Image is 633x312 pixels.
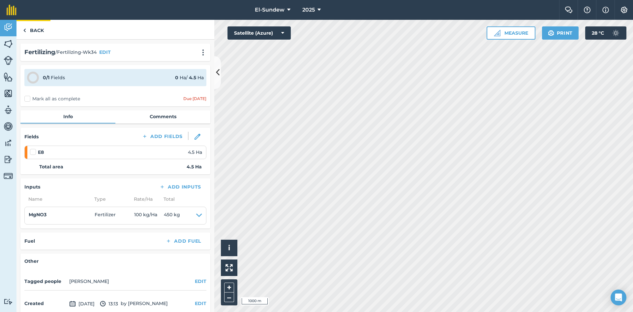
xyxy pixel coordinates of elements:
button: Add Inputs [154,182,206,191]
img: svg+xml;base64,PD94bWwgdmVyc2lvbj0iMS4wIiBlbmNvZGluZz0idXRmLTgiPz4KPCEtLSBHZW5lcmF0b3I6IEFkb2JlIE... [69,300,76,308]
span: El-Sundew [255,6,285,14]
a: Info [20,110,115,123]
img: svg+xml;base64,PD94bWwgdmVyc2lvbj0iMS4wIiBlbmNvZGluZz0idXRmLTgiPz4KPCEtLSBHZW5lcmF0b3I6IEFkb2JlIE... [100,300,106,308]
button: Measure [487,26,535,40]
img: svg+xml;base64,PD94bWwgdmVyc2lvbj0iMS4wIiBlbmNvZGluZz0idXRmLTgiPz4KPCEtLSBHZW5lcmF0b3I6IEFkb2JlIE... [4,105,13,115]
button: + [224,283,234,293]
img: svg+xml;base64,PHN2ZyB3aWR0aD0iMTgiIGhlaWdodD0iMTgiIHZpZXdCb3g9IjAgMCAxOCAxOCIgZmlsbD0ibm9uZSIgeG... [195,134,200,140]
button: Print [542,26,579,40]
img: Four arrows, one pointing top left, one top right, one bottom right and the last bottom left [226,264,233,271]
h4: Fields [24,133,39,140]
strong: 4.5 Ha [187,163,202,170]
h4: Inputs [24,183,40,191]
img: svg+xml;base64,PHN2ZyB4bWxucz0iaHR0cDovL3d3dy53My5vcmcvMjAwMC9zdmciIHdpZHRoPSIxNyIgaGVpZ2h0PSIxNy... [602,6,609,14]
h4: Tagged people [24,278,67,285]
button: EDIT [195,300,206,307]
div: Due [DATE] [183,96,206,101]
span: Total [160,195,175,203]
h2: Fertilizing [24,48,55,57]
img: svg+xml;base64,PD94bWwgdmVyc2lvbj0iMS4wIiBlbmNvZGluZz0idXRmLTgiPz4KPCEtLSBHZW5lcmF0b3I6IEFkb2JlIE... [4,171,13,181]
strong: 0 / 1 [43,75,49,81]
span: 28 ° C [592,26,604,40]
span: Name [24,195,90,203]
div: Ha / Ha [175,74,204,81]
img: svg+xml;base64,PD94bWwgdmVyc2lvbj0iMS4wIiBlbmNvZGluZz0idXRmLTgiPz4KPCEtLSBHZW5lcmF0b3I6IEFkb2JlIE... [609,26,622,40]
img: svg+xml;base64,PD94bWwgdmVyc2lvbj0iMS4wIiBlbmNvZGluZz0idXRmLTgiPz4KPCEtLSBHZW5lcmF0b3I6IEFkb2JlIE... [4,121,13,131]
img: A cog icon [620,7,628,13]
h4: MgNO3 [29,211,95,218]
span: Fertilizer [95,211,134,220]
strong: 0 [175,75,178,81]
span: Rate/ Ha [130,195,160,203]
strong: Total area [39,163,63,170]
strong: 4.5 [189,75,196,81]
img: svg+xml;base64,PHN2ZyB4bWxucz0iaHR0cDovL3d3dy53My5vcmcvMjAwMC9zdmciIHdpZHRoPSI1NiIgaGVpZ2h0PSI2MC... [4,39,13,49]
img: svg+xml;base64,PD94bWwgdmVyc2lvbj0iMS4wIiBlbmNvZGluZz0idXRmLTgiPz4KPCEtLSBHZW5lcmF0b3I6IEFkb2JlIE... [4,56,13,65]
img: svg+xml;base64,PHN2ZyB4bWxucz0iaHR0cDovL3d3dy53My5vcmcvMjAwMC9zdmciIHdpZHRoPSI1NiIgaGVpZ2h0PSI2MC... [4,88,13,98]
span: 450 kg [164,211,180,220]
button: Add Fuel [160,236,206,246]
span: Type [90,195,130,203]
img: svg+xml;base64,PHN2ZyB4bWxucz0iaHR0cDovL3d3dy53My5vcmcvMjAwMC9zdmciIHdpZHRoPSIyMCIgaGVpZ2h0PSIyNC... [199,49,207,56]
button: EDIT [195,278,206,285]
img: svg+xml;base64,PD94bWwgdmVyc2lvbj0iMS4wIiBlbmNvZGluZz0idXRmLTgiPz4KPCEtLSBHZW5lcmF0b3I6IEFkb2JlIE... [4,155,13,164]
span: 2025 [302,6,315,14]
img: svg+xml;base64,PHN2ZyB4bWxucz0iaHR0cDovL3d3dy53My5vcmcvMjAwMC9zdmciIHdpZHRoPSI1NiIgaGVpZ2h0PSI2MC... [4,72,13,82]
img: A question mark icon [583,7,591,13]
img: svg+xml;base64,PD94bWwgdmVyc2lvbj0iMS4wIiBlbmNvZGluZz0idXRmLTgiPz4KPCEtLSBHZW5lcmF0b3I6IEFkb2JlIE... [4,298,13,305]
span: 4.5 Ha [188,149,202,156]
img: svg+xml;base64,PD94bWwgdmVyc2lvbj0iMS4wIiBlbmNvZGluZz0idXRmLTgiPz4KPCEtLSBHZW5lcmF0b3I6IEFkb2JlIE... [4,22,13,32]
span: [DATE] [69,300,95,308]
span: 13:13 [100,300,118,308]
li: [PERSON_NAME] [69,278,109,285]
button: EDIT [99,49,111,56]
img: svg+xml;base64,PD94bWwgdmVyc2lvbj0iMS4wIiBlbmNvZGluZz0idXRmLTgiPz4KPCEtLSBHZW5lcmF0b3I6IEFkb2JlIE... [4,138,13,148]
img: fieldmargin Logo [7,5,16,15]
button: Satellite (Azure) [227,26,291,40]
button: – [224,293,234,302]
button: 28 °C [585,26,626,40]
strong: E8 [38,149,44,156]
span: 100 kg / Ha [134,211,164,220]
button: Add Fields [136,132,188,141]
span: / Fertilizing-Wk34 [55,49,97,56]
div: Open Intercom Messenger [611,290,626,305]
img: svg+xml;base64,PHN2ZyB4bWxucz0iaHR0cDovL3d3dy53My5vcmcvMjAwMC9zdmciIHdpZHRoPSIxOSIgaGVpZ2h0PSIyNC... [548,29,554,37]
img: Ruler icon [494,30,500,36]
span: i [228,244,230,252]
button: i [221,240,237,256]
h4: Created [24,300,67,307]
div: Fields [43,74,65,81]
h4: Other [24,258,206,265]
label: Mark all as complete [24,95,80,102]
a: Back [16,20,50,39]
img: Two speech bubbles overlapping with the left bubble in the forefront [565,7,573,13]
img: svg+xml;base64,PHN2ZyB4bWxucz0iaHR0cDovL3d3dy53My5vcmcvMjAwMC9zdmciIHdpZHRoPSI5IiBoZWlnaHQ9IjI0Ii... [23,26,26,34]
summary: MgNO3Fertilizer100 kg/Ha450 kg [29,211,202,220]
h4: Fuel [24,237,35,245]
a: Comments [115,110,210,123]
